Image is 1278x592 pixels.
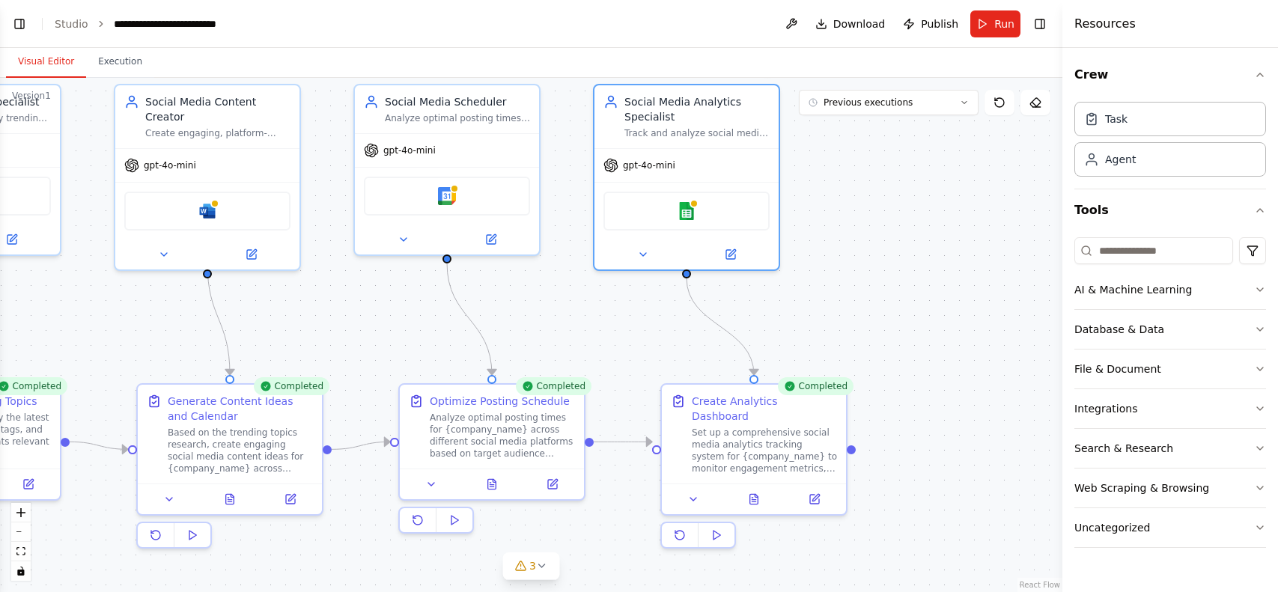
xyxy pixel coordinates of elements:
button: Crew [1074,54,1266,96]
button: Previous executions [799,90,979,115]
span: Publish [921,16,958,31]
button: Show left sidebar [9,13,30,34]
div: Web Scraping & Browsing [1074,480,1209,495]
g: Edge from ad492216-06d4-4204-8b5c-39ec38376c01 to e3c540ca-6e3c-4ce6-9634-ae4d689aaa5b [332,434,390,457]
div: Completed [516,377,591,395]
button: Open in side panel [788,490,840,508]
div: Track and analyze social media engagement metrics, performance data, and ROI for {company_name} a... [624,127,770,139]
div: Create Analytics Dashboard [692,394,837,424]
button: Tools [1074,189,1266,231]
g: Edge from a1619e94-b769-4172-858c-3f0d37b5a53a to e3c540ca-6e3c-4ce6-9634-ae4d689aaa5b [439,263,499,375]
div: Analyze optimal posting times for {company_name} across different social media platforms, create ... [385,112,530,124]
button: Open in side panel [448,231,533,248]
div: Social Media Content CreatorCreate engaging, platform-specific social media content for {company_... [114,84,301,271]
div: Set up a comprehensive social media analytics tracking system for {company_name} to monitor engag... [692,427,837,474]
div: Social Media Scheduler [385,94,530,109]
span: Previous executions [824,97,913,109]
div: CompletedCreate Analytics DashboardSet up a comprehensive social media analytics tracking system ... [660,383,848,555]
div: Search & Research [1074,441,1173,456]
span: gpt-4o-mini [623,159,675,171]
img: Microsoft word [198,202,216,220]
div: Agent [1105,152,1136,167]
span: Download [833,16,886,31]
button: File & Document [1074,350,1266,388]
button: View output [722,490,786,508]
div: Social Media Analytics Specialist [624,94,770,124]
button: Database & Data [1074,310,1266,349]
g: Edge from 608e9d08-287e-4acf-b6d5-2837e2d2dd3c to ad492216-06d4-4204-8b5c-39ec38376c01 [70,434,128,457]
div: Version 1 [12,90,51,102]
div: Optimize Posting Schedule [430,394,570,409]
button: Download [809,10,892,37]
div: Based on the trending topics research, create engaging social media content ideas for {company_na... [168,427,313,474]
button: Execution [86,46,154,78]
div: Social Media SchedulerAnalyze optimal posting times for {company_name} across different social me... [353,84,541,256]
div: CompletedGenerate Content Ideas and CalendarBased on the trending topics research, create engagin... [136,383,323,555]
button: fit view [11,542,31,561]
g: Edge from e3c540ca-6e3c-4ce6-9634-ae4d689aaa5b to e8076a03-f559-47ce-aab9-7f4b234114a3 [594,434,652,449]
div: Create engaging, platform-specific social media content for {company_name} across multiple platfo... [145,127,290,139]
div: Generate Content Ideas and Calendar [168,394,313,424]
div: Social Media Content Creator [145,94,290,124]
div: Analyze optimal posting times for {company_name} across different social media platforms based on... [430,412,575,460]
span: gpt-4o-mini [383,144,436,156]
div: Database & Data [1074,322,1164,337]
button: Publish [897,10,964,37]
button: 3 [502,552,560,580]
button: Open in side panel [2,475,54,493]
button: zoom out [11,522,31,542]
div: Uncategorized [1074,520,1150,535]
button: Hide right sidebar [1029,13,1050,34]
div: Integrations [1074,401,1137,416]
div: AI & Machine Learning [1074,282,1192,297]
div: File & Document [1074,361,1161,376]
button: toggle interactivity [11,561,31,581]
a: React Flow attribution [1020,581,1060,589]
span: gpt-4o-mini [144,159,196,171]
img: Google calendar [438,187,456,205]
h4: Resources [1074,15,1136,33]
nav: breadcrumb [55,16,216,31]
button: Open in side panel [526,475,578,493]
button: Uncategorized [1074,508,1266,547]
div: Tools [1074,231,1266,560]
button: View output [198,490,262,508]
button: Integrations [1074,389,1266,428]
button: View output [460,475,524,493]
button: Open in side panel [688,245,773,263]
div: Completed [254,377,329,395]
div: Completed [778,377,853,395]
div: Task [1105,112,1128,126]
div: React Flow controls [11,503,31,581]
g: Edge from 9002fffb-767d-441a-ba53-e530b9543a71 to ad492216-06d4-4204-8b5c-39ec38376c01 [200,263,237,375]
button: Visual Editor [6,46,86,78]
button: zoom in [11,503,31,522]
button: Run [970,10,1020,37]
button: Search & Research [1074,429,1266,468]
span: Run [994,16,1014,31]
g: Edge from a7e4fe65-a995-4a0e-bd0d-4647097f19b3 to e8076a03-f559-47ce-aab9-7f4b234114a3 [679,278,761,375]
button: Open in side panel [264,490,316,508]
span: 3 [529,558,536,573]
a: Studio [55,18,88,30]
div: CompletedOptimize Posting ScheduleAnalyze optimal posting times for {company_name} across differe... [398,383,585,540]
div: Crew [1074,96,1266,189]
button: Web Scraping & Browsing [1074,469,1266,507]
img: Google sheets [678,202,696,220]
button: Open in side panel [209,245,293,263]
div: Social Media Analytics SpecialistTrack and analyze social media engagement metrics, performance d... [593,84,780,271]
button: AI & Machine Learning [1074,270,1266,309]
